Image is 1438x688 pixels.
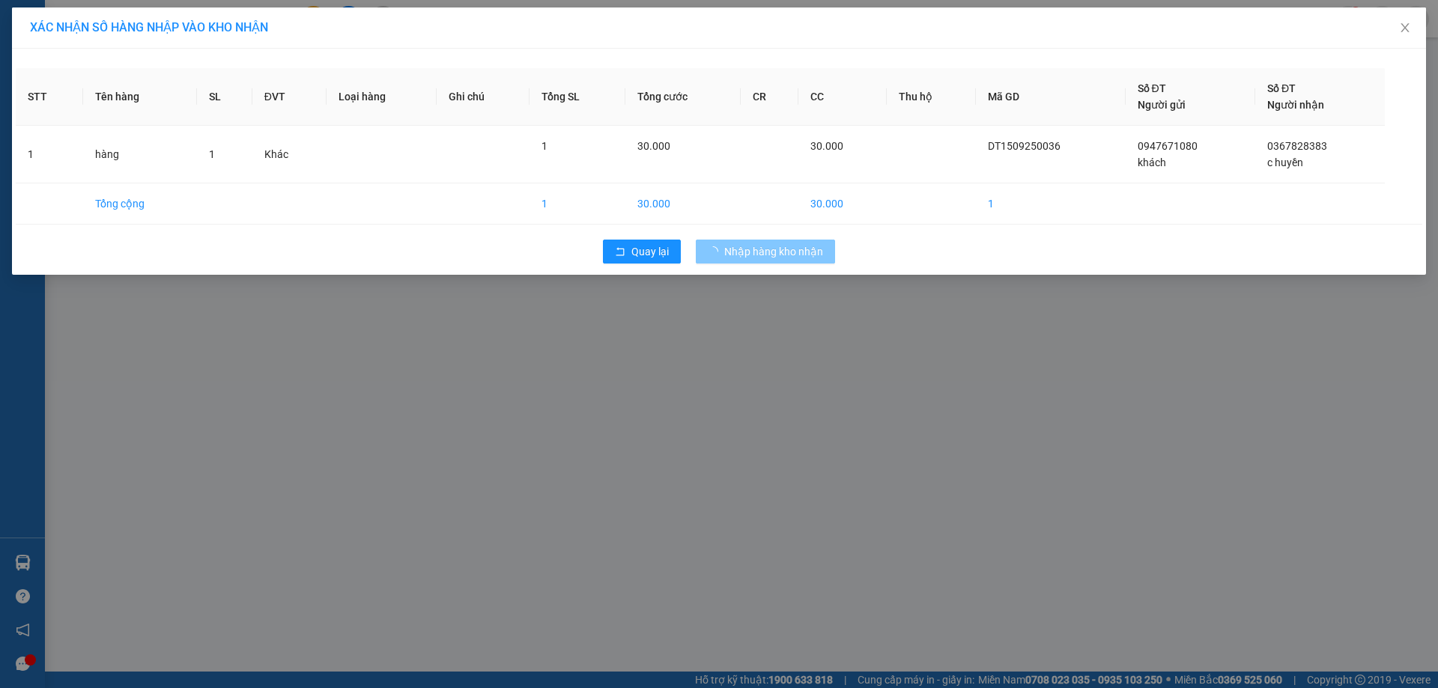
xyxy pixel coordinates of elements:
span: 1 [541,140,547,152]
td: 30.000 [625,183,740,225]
th: SL [197,68,252,126]
span: Số ĐT [1267,82,1296,94]
span: Người nhận [1267,99,1324,111]
span: Nhập hàng kho nhận [724,243,823,260]
span: LN1509250023 [157,100,246,116]
td: Tổng cộng [83,183,197,225]
th: Mã GD [976,68,1126,126]
span: Chuyển phát nhanh: [GEOGRAPHIC_DATA] - [GEOGRAPHIC_DATA] [23,64,153,118]
span: 0947671080 [1138,140,1198,152]
th: Tên hàng [83,68,197,126]
td: Khác [252,126,327,183]
th: CC [798,68,887,126]
span: khách [1138,156,1166,168]
th: CR [741,68,798,126]
img: logo [7,53,18,130]
td: hàng [83,126,197,183]
span: 0367828383 [1267,140,1327,152]
span: DT1509250036 [988,140,1061,152]
th: ĐVT [252,68,327,126]
span: c huyền [1267,156,1303,168]
span: loading [708,246,724,257]
span: 30.000 [810,140,843,152]
th: Tổng SL [530,68,626,126]
span: rollback [615,246,625,258]
td: 30.000 [798,183,887,225]
th: Thu hộ [887,68,976,126]
span: 30.000 [637,140,670,152]
button: Close [1384,7,1426,49]
td: 1 [530,183,626,225]
td: 1 [976,183,1126,225]
th: Loại hàng [327,68,437,126]
strong: CÔNG TY TNHH DỊCH VỤ DU LỊCH THỜI ĐẠI [27,12,148,61]
span: 1 [209,148,215,160]
th: Tổng cước [625,68,740,126]
span: Quay lại [631,243,669,260]
button: Nhập hàng kho nhận [696,240,835,264]
span: Người gửi [1138,99,1186,111]
span: Số ĐT [1138,82,1166,94]
td: 1 [16,126,83,183]
span: close [1399,22,1411,34]
th: Ghi chú [437,68,530,126]
th: STT [16,68,83,126]
button: rollbackQuay lại [603,240,681,264]
span: XÁC NHẬN SỐ HÀNG NHẬP VÀO KHO NHẬN [30,20,268,34]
